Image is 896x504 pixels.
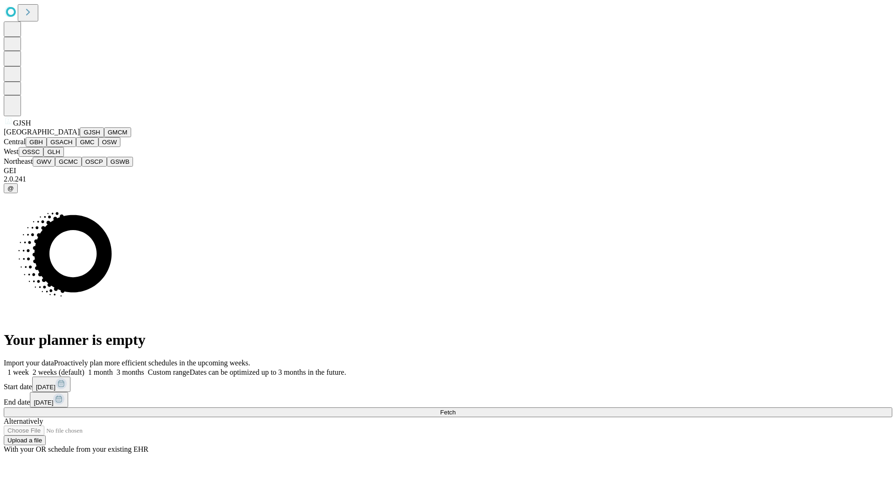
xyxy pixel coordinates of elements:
[54,359,250,367] span: Proactively plan more efficient schedules in the upcoming weeks.
[107,157,133,167] button: GSWB
[7,368,29,376] span: 1 week
[4,147,19,155] span: West
[30,392,68,407] button: [DATE]
[4,183,18,193] button: @
[4,128,80,136] span: [GEOGRAPHIC_DATA]
[4,377,892,392] div: Start date
[7,185,14,192] span: @
[148,368,189,376] span: Custom range
[440,409,455,416] span: Fetch
[4,435,46,445] button: Upload a file
[4,392,892,407] div: End date
[4,417,43,425] span: Alternatively
[4,407,892,417] button: Fetch
[34,399,53,406] span: [DATE]
[4,359,54,367] span: Import your data
[43,147,63,157] button: GLH
[36,384,56,391] span: [DATE]
[117,368,144,376] span: 3 months
[47,137,76,147] button: GSACH
[104,127,131,137] button: GMCM
[189,368,346,376] span: Dates can be optimized up to 3 months in the future.
[88,368,113,376] span: 1 month
[32,377,70,392] button: [DATE]
[33,157,55,167] button: GWV
[82,157,107,167] button: OSCP
[4,167,892,175] div: GEI
[98,137,121,147] button: OSW
[4,331,892,349] h1: Your planner is empty
[55,157,82,167] button: GCMC
[19,147,44,157] button: OSSC
[76,137,98,147] button: GMC
[4,445,148,453] span: With your OR schedule from your existing EHR
[33,368,84,376] span: 2 weeks (default)
[4,157,33,165] span: Northeast
[80,127,104,137] button: GJSH
[4,138,26,146] span: Central
[13,119,31,127] span: GJSH
[4,175,892,183] div: 2.0.241
[26,137,47,147] button: GBH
